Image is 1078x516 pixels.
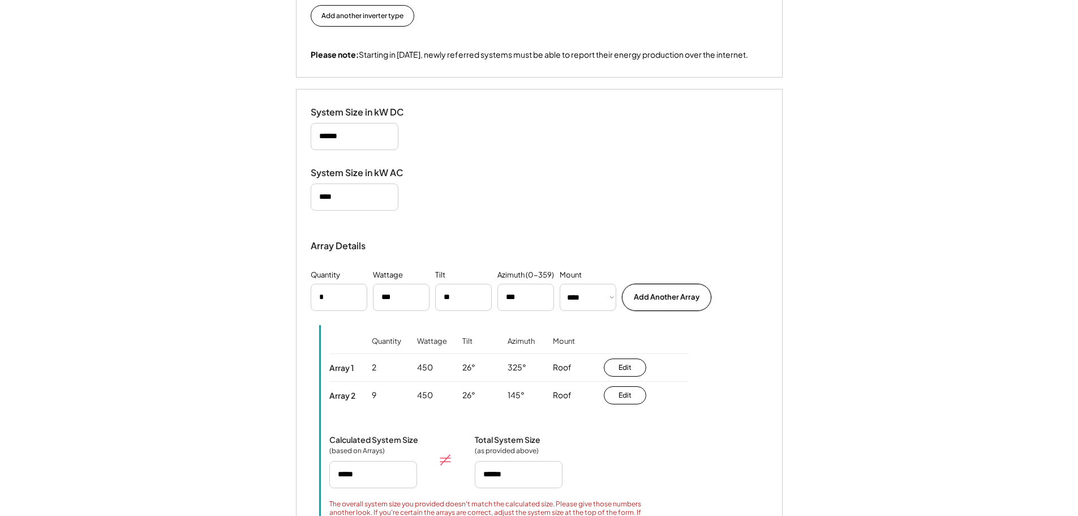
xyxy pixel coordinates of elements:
[311,49,748,61] div: Starting in [DATE], newly referred systems must be able to report their energy production over th...
[311,167,424,179] div: System Size in kW AC
[462,390,475,401] div: 26°
[311,270,340,281] div: Quantity
[462,336,473,362] div: Tilt
[329,434,418,445] div: Calculated System Size
[604,359,646,377] button: Edit
[553,336,575,362] div: Mount
[329,363,354,373] div: Array 1
[604,386,646,404] button: Edit
[372,390,376,401] div: 9
[553,390,572,401] div: Roof
[560,270,582,281] div: Mount
[462,362,475,373] div: 26°
[622,284,711,311] button: Add Another Array
[553,362,572,373] div: Roof
[508,336,535,362] div: Azimuth
[497,270,554,281] div: Azimuth (0-359)
[311,49,359,59] strong: Please note:
[372,336,401,362] div: Quantity
[508,390,525,401] div: 145°
[417,390,433,401] div: 450
[475,434,540,445] div: Total System Size
[475,446,539,455] div: (as provided above)
[311,106,424,118] div: System Size in kW DC
[435,270,445,281] div: Tilt
[329,446,386,455] div: (based on Arrays)
[311,239,367,253] div: Array Details
[417,336,447,362] div: Wattage
[329,390,355,400] div: Array 2
[372,362,376,373] div: 2
[311,5,414,27] button: Add another inverter type
[417,362,433,373] div: 450
[508,362,526,373] div: 325°
[373,270,403,281] div: Wattage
